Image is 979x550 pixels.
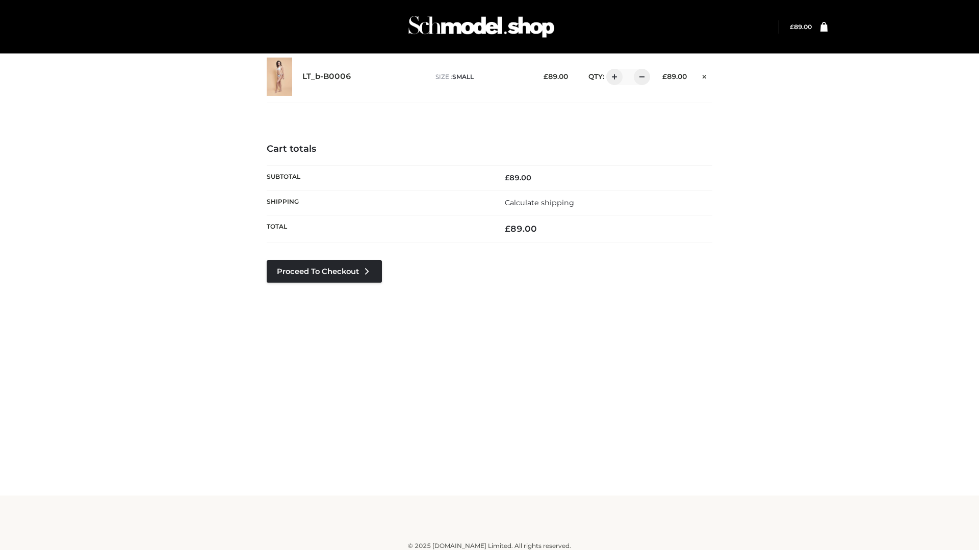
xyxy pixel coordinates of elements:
bdi: 89.00 [662,72,687,80]
span: SMALL [452,73,474,80]
a: Calculate shipping [505,198,574,207]
a: Proceed to Checkout [267,260,382,283]
span: £ [544,72,548,80]
img: LT_b-B0006 - SMALL [267,58,292,96]
a: Remove this item [697,69,712,82]
span: £ [790,23,794,31]
bdi: 89.00 [505,173,531,182]
div: QTY: [578,69,647,85]
a: £89.00 [790,23,812,31]
th: Shipping [267,190,489,215]
h4: Cart totals [267,144,712,155]
th: Total [267,215,489,242]
th: Subtotal [267,165,489,190]
bdi: 89.00 [505,224,537,234]
bdi: 89.00 [544,72,568,80]
img: Schmodel Admin 964 [405,7,558,47]
bdi: 89.00 [790,23,812,31]
p: size : [435,72,528,81]
span: £ [505,173,509,182]
span: £ [505,224,510,234]
span: £ [662,72,667,80]
a: LT_b-B0006 [302,72,351,81]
